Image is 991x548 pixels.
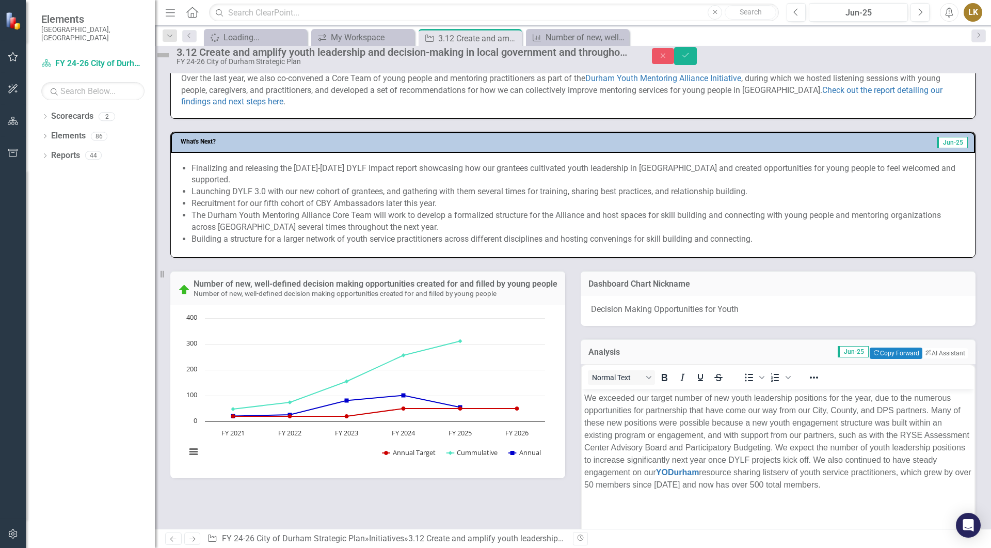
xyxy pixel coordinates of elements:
input: Search Below... [41,82,145,100]
text: FY 2026 [505,428,529,437]
li: Finalizing and releasing the [DATE]-[DATE] DYLF Impact report showcasing how our grantees cultiva... [191,163,965,186]
path: FY 2023, 20. Annual Target. [345,414,349,418]
text: 0 [194,416,197,425]
div: Open Intercom Messenger [956,513,981,538]
h3: Dashboard Chart Nickname [588,279,968,289]
path: FY 2025 , 311. Cummulative. [458,339,462,343]
button: Strikethrough [710,370,727,385]
h3: Analysis [588,348,662,357]
a: Number of new, well-defined decision making opportunities created for and filled by young people [529,31,627,44]
text: FY 2021 [221,428,245,437]
span: Jun-25 [838,346,869,357]
h3: What's Next? [181,138,593,145]
div: 3.12 Create and amplify youth leadership and decision-making in local government and throughout [... [177,46,631,58]
input: Search ClearPoint... [209,4,779,22]
img: ClearPoint Strategy [5,11,23,29]
text: 300 [186,338,197,348]
svg: Interactive chart [181,313,550,468]
span: Search [740,8,762,16]
text: FY 2023 [335,428,358,437]
span: Elements [41,13,145,25]
span: Jun-25 [937,137,968,148]
small: [GEOGRAPHIC_DATA], [GEOGRAPHIC_DATA] [41,25,145,42]
span: Decision Making Opportunities for Youth [591,304,739,314]
text: FY 2022 [278,428,301,437]
button: Show Annual Target [380,447,436,458]
path: FY 2024, 50. Annual Target. [402,406,406,411]
div: Numbered list [766,370,792,385]
button: Copy Forward [870,348,922,359]
button: Block Normal Text [588,370,655,385]
path: FY 2021, 48. Cummulative. [231,407,235,411]
a: Elements [51,130,86,142]
div: Chart. Highcharts interactive chart. [181,313,555,468]
text: FY 2024 [392,428,415,437]
a: Scorecards [51,111,93,122]
div: My Workspace [331,31,412,44]
a: FY 24-26 City of Durham Strategic Plan [41,58,145,70]
div: Loading... [223,31,305,44]
button: Show Annual [507,447,541,458]
button: Reveal or hide additional toolbar items [805,370,823,385]
span: Normal Text [592,373,643,382]
path: FY 2026, 50. Annual Target. [515,406,519,411]
li: Recruitment for our fifth cohort of CBY Ambassadors later this year. [191,198,965,210]
div: Bullet list [740,370,766,385]
a: Reports [51,150,80,162]
li: Launching DYLF 3.0 with our new cohort of grantees, and gathering with them several times for tra... [191,186,965,198]
div: » » [207,533,565,545]
div: 3.12 Create and amplify youth leadership and decision-making in local government and throughout [... [408,534,848,543]
button: Jun-25 [809,3,908,22]
button: Italic [674,370,691,385]
path: FY 2022, 20. Annual Target. [288,414,292,418]
text: 200 [186,364,197,373]
div: FY 24-26 City of Durham Strategic Plan [177,58,631,66]
path: FY 2023, 81. Annual. [345,398,349,402]
div: 3.12 Create and amplify youth leadership and decision-making in local government and throughout [... [438,32,519,45]
button: Search [725,5,776,20]
path: FY 2025 , 50. Annual Target. [458,406,462,411]
text: 400 [186,312,197,322]
div: Number of new, well-defined decision making opportunities created for and filled by young people [546,31,627,44]
text: 100 [186,390,197,399]
div: 86 [91,132,107,140]
img: On Target [178,284,190,296]
li: The Durham Youth Mentoring Alliance Core Team will work to develop a formalized structure for the... [191,210,965,233]
a: My Workspace [314,31,412,44]
button: View chart menu, Chart [186,445,201,459]
a: Durham Youth Mentoring Alliance Initiative [585,73,741,83]
button: AI Assistant [922,348,968,358]
path: FY 2024, 256. Cummulative. [402,353,406,357]
a: FY 24-26 City of Durham Strategic Plan [222,534,365,543]
small: Number of new, well-defined decision making opportunities created for and filled by young people [194,289,497,298]
a: Number of new, well-defined decision making opportunities created for and filled by young people [194,279,557,289]
path: FY 2022, 74. Cummulative. [288,400,292,404]
path: FY 2024, 101. Annual. [402,393,406,397]
p: Over the last year, we also co-convened a Core Team of young people and mentoring practitioners a... [181,71,965,108]
button: LK [964,3,982,22]
button: Bold [656,370,673,385]
button: Underline [692,370,709,385]
text: FY 2025 [449,428,472,437]
img: Not Defined [155,47,171,64]
a: Initiatives [369,534,404,543]
path: FY 2021, 20. Annual Target. [231,414,235,418]
li: Building a structure for a larger network of youth service practitioners across different discipl... [191,233,965,245]
a: Loading... [206,31,305,44]
div: 2 [99,112,115,121]
path: FY 2023, 155. Cummulative. [345,379,349,383]
div: Jun-25 [812,7,904,19]
button: Show Cummulative [444,447,498,458]
div: 44 [85,151,102,160]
